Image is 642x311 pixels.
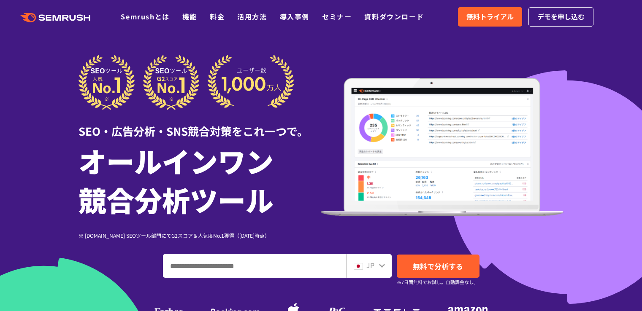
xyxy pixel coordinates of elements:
[79,110,321,139] div: SEO・広告分析・SNS競合対策をこれ一つで。
[163,255,346,277] input: ドメイン、キーワードまたはURLを入力してください
[182,11,197,21] a: 機能
[364,11,424,21] a: 資料ダウンロード
[79,141,321,219] h1: オールインワン 競合分析ツール
[237,11,267,21] a: 活用方法
[366,260,374,270] span: JP
[280,11,309,21] a: 導入事例
[79,231,321,239] div: ※ [DOMAIN_NAME] SEOツール部門にてG2スコア＆人気度No.1獲得（[DATE]時点）
[322,11,352,21] a: セミナー
[413,261,463,271] span: 無料で分析する
[528,7,593,27] a: デモを申し込む
[121,11,169,21] a: Semrushとは
[537,11,585,22] span: デモを申し込む
[210,11,225,21] a: 料金
[397,255,479,278] a: 無料で分析する
[397,278,478,286] small: ※7日間無料でお試し。自動課金なし。
[466,11,514,22] span: 無料トライアル
[458,7,522,27] a: 無料トライアル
